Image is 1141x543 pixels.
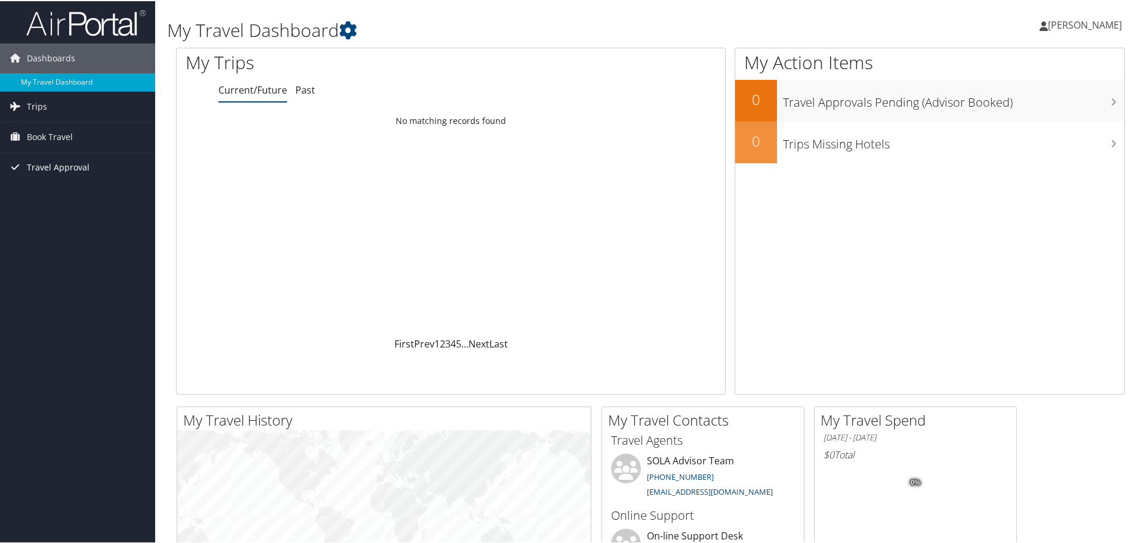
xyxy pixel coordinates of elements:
[295,82,315,95] a: Past
[605,452,801,501] li: SOLA Advisor Team
[445,336,451,349] a: 3
[26,8,146,36] img: airportal-logo.png
[414,336,434,349] a: Prev
[27,151,90,181] span: Travel Approval
[218,82,287,95] a: Current/Future
[735,130,777,150] h2: 0
[1048,17,1122,30] span: [PERSON_NAME]
[608,409,804,429] h2: My Travel Contacts
[434,336,440,349] a: 1
[27,91,47,120] span: Trips
[27,42,75,72] span: Dashboards
[911,478,920,485] tspan: 0%
[177,109,725,131] td: No matching records found
[783,87,1124,110] h3: Travel Approvals Pending (Advisor Booked)
[183,409,591,429] h2: My Travel History
[821,409,1016,429] h2: My Travel Spend
[1040,6,1134,42] a: [PERSON_NAME]
[783,129,1124,151] h3: Trips Missing Hotels
[461,336,468,349] span: …
[824,447,834,460] span: $0
[167,17,812,42] h1: My Travel Dashboard
[647,470,714,481] a: [PHONE_NUMBER]
[735,49,1124,74] h1: My Action Items
[440,336,445,349] a: 2
[611,506,795,523] h3: Online Support
[735,79,1124,120] a: 0Travel Approvals Pending (Advisor Booked)
[468,336,489,349] a: Next
[735,88,777,108] h2: 0
[489,336,508,349] a: Last
[824,447,1007,460] h6: Total
[394,336,414,349] a: First
[735,120,1124,162] a: 0Trips Missing Hotels
[186,49,488,74] h1: My Trips
[611,431,795,448] h3: Travel Agents
[451,336,456,349] a: 4
[824,431,1007,442] h6: [DATE] - [DATE]
[456,336,461,349] a: 5
[647,485,773,496] a: [EMAIL_ADDRESS][DOMAIN_NAME]
[27,121,73,151] span: Book Travel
